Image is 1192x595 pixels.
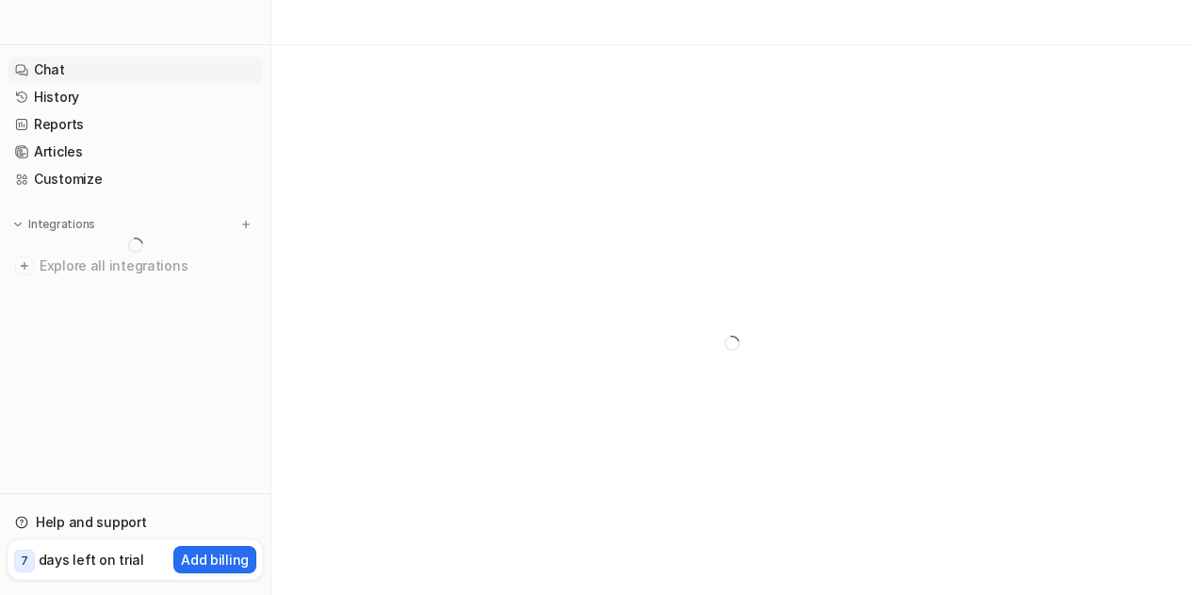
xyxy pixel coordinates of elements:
a: Reports [8,111,263,138]
img: menu_add.svg [239,218,253,231]
a: Explore all integrations [8,253,263,279]
span: Explore all integrations [40,251,255,281]
a: Customize [8,166,263,192]
button: Add billing [173,546,256,573]
p: days left on trial [39,550,144,570]
a: Help and support [8,509,263,536]
p: 7 [21,553,28,570]
img: explore all integrations [15,256,34,275]
p: Add billing [181,550,249,570]
img: expand menu [11,218,24,231]
a: Chat [8,57,263,83]
p: Integrations [28,217,95,232]
button: Integrations [8,215,101,234]
a: Articles [8,139,263,165]
a: History [8,84,263,110]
